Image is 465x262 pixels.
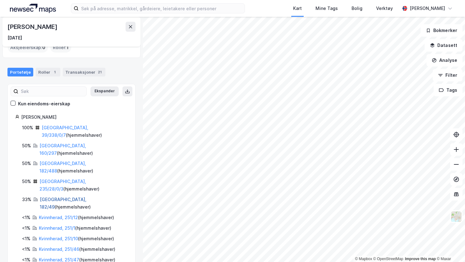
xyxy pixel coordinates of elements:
button: Ekspander [90,86,119,96]
div: <1% [22,246,30,253]
a: Kvinnherad, 251/10 [39,236,78,241]
span: 0 [42,44,45,51]
div: ( hjemmelshaver ) [39,142,128,157]
div: Transaksjoner [63,68,105,76]
button: Tags [434,84,463,96]
a: [GEOGRAPHIC_DATA], 160/297 [39,143,86,156]
div: ( hjemmelshaver ) [39,178,128,193]
a: Improve this map [405,257,436,261]
div: ( hjemmelshaver ) [39,246,115,253]
div: 50% [22,178,31,185]
div: Kart [293,5,302,12]
div: Mine Tags [315,5,338,12]
div: Bolig [352,5,362,12]
a: Kvinnherad, 251/12 [39,215,78,220]
a: [GEOGRAPHIC_DATA], 235/28/0/3 [39,179,86,191]
div: ( hjemmelshaver ) [39,235,114,242]
div: 50% [22,160,31,167]
a: Mapbox [355,257,372,261]
div: ( hjemmelshaver ) [42,124,128,139]
div: [PERSON_NAME] [21,113,128,121]
div: Portefølje [7,68,33,76]
a: Kvinnherad, 251/1 [39,225,75,231]
a: Kvinnherad, 251/46 [39,246,79,252]
div: [PERSON_NAME] [7,22,58,32]
span: 1 [67,44,69,51]
button: Bokmerker [421,24,463,37]
input: Søk [18,87,86,96]
img: Z [450,211,462,223]
div: [DATE] [7,34,22,42]
div: ( hjemmelshaver ) [39,214,114,221]
input: Søk på adresse, matrikkel, gårdeiere, leietakere eller personer [79,4,245,13]
div: <1% [22,214,30,221]
div: Roller : [50,43,71,53]
button: Filter [433,69,463,81]
div: <1% [22,224,30,232]
div: Roller [36,68,60,76]
div: Kun eiendoms-eierskap [18,100,70,108]
div: ( hjemmelshaver ) [39,224,111,232]
a: [GEOGRAPHIC_DATA], 182/488 [39,161,86,173]
iframe: Chat Widget [434,232,465,262]
div: ( hjemmelshaver ) [39,160,128,175]
a: OpenStreetMap [373,257,403,261]
img: logo.a4113a55bc3d86da70a041830d287a7e.svg [10,4,56,13]
div: 1 [52,69,58,75]
div: <1% [22,235,30,242]
div: Verktøy [376,5,393,12]
div: 50% [22,142,31,149]
a: [GEOGRAPHIC_DATA], 182/49 [40,197,86,209]
div: Aksjeeierskap : [8,43,48,53]
div: ( hjemmelshaver ) [40,196,128,211]
div: 33% [22,196,31,203]
a: [GEOGRAPHIC_DATA], 39/338/0/7 [42,125,88,138]
div: [PERSON_NAME] [410,5,445,12]
button: Analyse [426,54,463,67]
button: Datasett [425,39,463,52]
div: 100% [22,124,33,131]
div: 21 [97,69,103,75]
